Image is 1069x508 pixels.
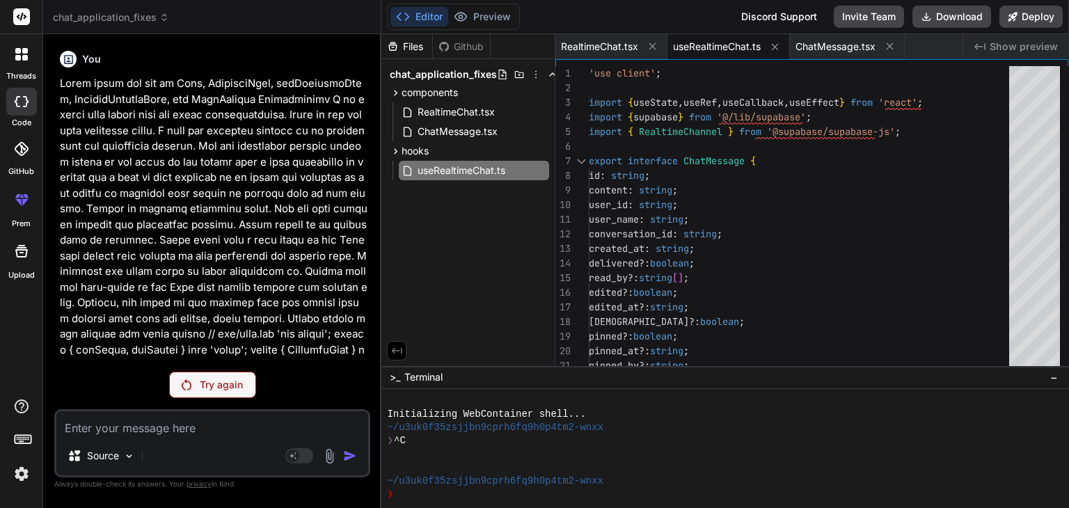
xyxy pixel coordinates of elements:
div: 2 [555,81,571,95]
img: Retry [182,379,191,390]
span: ] [678,271,683,284]
img: icon [343,449,357,463]
span: useRealtimeChat.ts [673,40,761,54]
span: edited?: [589,286,633,299]
p: Try again [200,378,243,392]
label: GitHub [8,166,34,177]
span: string [611,169,644,182]
span: ; [917,96,923,109]
span: [ [672,271,678,284]
label: threads [6,70,36,82]
span: from [689,111,711,123]
span: ; [672,184,678,196]
div: 6 [555,139,571,154]
span: boolean [650,257,689,269]
span: ; [672,330,678,342]
span: { [628,96,633,109]
span: : [600,169,605,182]
span: { [628,111,633,123]
div: 20 [555,344,571,358]
span: useState [633,96,678,109]
div: 3 [555,95,571,110]
span: RealtimeChat.tsx [561,40,638,54]
span: ^C [394,434,406,447]
div: 10 [555,198,571,212]
span: Show preview [990,40,1058,54]
div: 13 [555,241,571,256]
div: 5 [555,125,571,139]
div: 18 [555,315,571,329]
button: Preview [448,7,516,26]
span: RealtimeChannel [639,125,722,138]
span: user_name [589,213,639,225]
span: : [644,242,650,255]
div: Click to collapse the range. [572,154,590,168]
div: 4 [555,110,571,125]
span: ; [644,169,650,182]
span: interface [628,154,678,167]
span: { [628,125,633,138]
span: ; [672,198,678,211]
span: import [589,96,622,109]
span: string [650,213,683,225]
span: >_ [390,370,400,384]
span: } [678,111,683,123]
p: Source [87,449,119,463]
span: } [728,125,734,138]
span: ChatMessage.tsx [416,123,499,140]
span: : [628,184,633,196]
span: ; [656,67,661,79]
span: id [589,169,600,182]
span: : [639,213,644,225]
div: Github [433,40,490,54]
span: boolean [633,286,672,299]
span: : [628,198,633,211]
div: 1 [555,66,571,81]
button: − [1047,366,1061,388]
span: string [650,359,683,372]
label: prem [12,218,31,230]
span: string [639,198,672,211]
span: string [639,271,672,284]
span: created_at [589,242,644,255]
div: Discord Support [733,6,825,28]
button: Download [912,6,991,28]
span: ❯ [387,488,394,501]
span: hooks [402,144,429,158]
span: from [739,125,761,138]
span: ; [717,228,722,240]
span: RealtimeChat.tsx [416,104,496,120]
span: Initializing WebContainer shell... [387,408,585,421]
span: string [650,301,683,313]
span: '@supabase/supabase-js' [767,125,895,138]
span: '@/lib/supabase' [717,111,806,123]
span: [DEMOGRAPHIC_DATA]?: [589,315,700,328]
div: 14 [555,256,571,271]
span: useEffect [789,96,839,109]
span: ; [683,213,689,225]
span: import [589,125,622,138]
span: string [650,344,683,357]
span: ; [683,359,689,372]
img: Pick Models [123,450,135,462]
span: 'react' [878,96,917,109]
span: } [839,96,845,109]
img: attachment [322,448,338,464]
span: useCallback [722,96,784,109]
span: Terminal [404,370,443,384]
button: Deploy [999,6,1063,28]
span: , [784,96,789,109]
span: pinned?: [589,330,633,342]
span: content [589,184,628,196]
img: settings [10,462,33,486]
span: , [678,96,683,109]
span: string [639,184,672,196]
div: 11 [555,212,571,227]
button: Invite Team [834,6,904,28]
span: ; [895,125,901,138]
span: ; [683,301,689,313]
span: ; [689,242,695,255]
span: supabase [633,111,678,123]
span: ; [689,257,695,269]
span: boolean [633,330,672,342]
